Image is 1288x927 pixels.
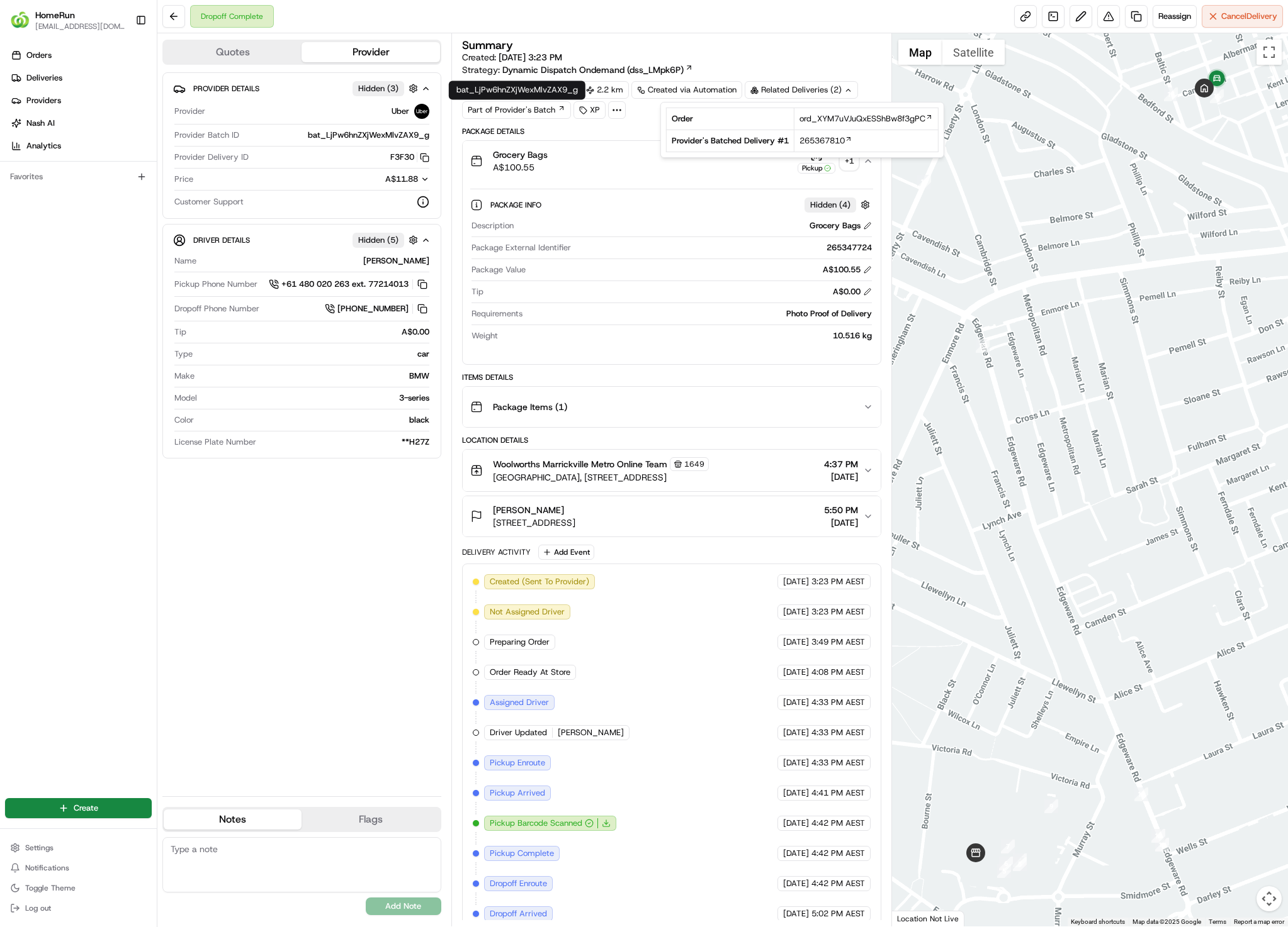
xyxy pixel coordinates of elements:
[472,330,498,341] span: Weight
[895,910,937,926] img: Google
[392,106,409,117] span: Uber
[503,330,872,341] div: 10.516 kg
[462,101,571,119] a: Part of Provider's Batch
[502,64,693,76] a: Dynamic Dispatch Ondemand (dss_LMpk6P)
[462,40,513,51] h3: Summary
[666,130,794,152] td: Provider's Batched Delivery # 1
[493,516,575,529] span: [STREET_ADDRESS]
[174,255,196,267] span: Name
[174,436,256,448] span: License Plate Number
[824,504,858,516] span: 5:50 PM
[538,545,594,560] button: Add Event
[811,667,865,678] span: 4:08 PM AEST
[462,372,881,382] div: Items Details
[5,68,157,88] a: Deliveries
[490,787,545,799] span: Pickup Arrived
[10,10,30,30] img: HomeRun
[490,667,570,678] span: Order Ready At Store
[1153,5,1197,28] button: Reassign
[198,348,429,360] div: car
[463,450,881,491] button: Woolworths Marrickville Metro Online Team1649[GEOGRAPHIC_DATA], [STREET_ADDRESS]4:37 PM[DATE]
[840,152,858,170] div: + 1
[745,81,858,99] div: Related Deliveries (2)
[1202,5,1283,28] button: CancelDelivery
[783,787,809,799] span: [DATE]
[783,697,809,708] span: [DATE]
[824,516,858,529] span: [DATE]
[1234,918,1284,925] a: Report a map error
[319,174,429,185] button: A$11.88
[174,196,244,208] span: Customer Support
[798,149,858,174] button: Pickup+1
[811,908,865,919] span: 5:02 PM AEST
[5,798,152,818] button: Create
[5,167,152,187] div: Favorites
[558,727,624,738] span: [PERSON_NAME]
[5,879,152,897] button: Toggle Theme
[810,220,872,231] div: Grocery Bags
[174,414,194,426] span: Color
[25,843,54,853] span: Settings
[811,636,865,648] span: 3:49 PM AEST
[462,51,562,64] span: Created:
[997,864,1011,878] div: 5
[358,235,398,246] span: Hidden ( 5 )
[999,857,1013,870] div: 6
[684,459,704,469] span: 1649
[1151,829,1165,843] div: 12
[1133,918,1201,925] span: Map data ©2025 Google
[174,303,259,314] span: Dropoff Phone Number
[493,161,548,174] span: A$100.55
[799,113,925,125] span: ord_XYM7uVJuQxESShBw8f3gPC
[942,40,1005,65] button: Show satellite imagery
[917,175,931,189] div: 14
[490,757,545,769] span: Pickup Enroute
[462,64,693,76] div: Strategy:
[666,108,794,130] td: Order
[783,576,809,587] span: [DATE]
[576,242,872,253] div: 265347724
[1013,853,1027,867] div: 4
[811,727,865,738] span: 4:33 PM AEST
[783,606,809,618] span: [DATE]
[811,697,865,708] span: 4:33 PM AEST
[358,83,398,94] span: Hidden ( 3 )
[783,818,809,829] span: [DATE]
[580,81,629,99] div: 2.2 km
[26,50,52,61] span: Orders
[281,279,409,290] span: +61 480 020 263 ext. 77214013
[490,878,547,889] span: Dropoff Enroute
[811,818,865,829] span: 4:42 PM AEST
[490,697,549,708] span: Assigned Driver
[174,370,195,382] span: Make
[783,908,809,919] span: [DATE]
[462,435,881,445] div: Location Details
[353,80,421,96] button: Hidden (3)
[1044,799,1058,813] div: 9
[35,9,75,21] button: HomeRun
[463,387,881,427] button: Package Items (1)
[174,279,257,290] span: Pickup Phone Number
[5,839,152,857] button: Settings
[1134,787,1148,801] div: 10
[193,235,250,245] span: Driver Details
[631,81,742,99] a: Created via Automation
[174,392,197,404] span: Model
[493,401,567,413] span: Package Items ( 1 )
[1158,11,1191,22] span: Reassign
[164,809,302,830] button: Notes
[783,848,809,859] span: [DATE]
[1221,11,1277,22] span: Cancel Delivery
[811,606,865,618] span: 3:23 PM AEST
[193,84,259,94] span: Provider Details
[493,504,564,516] span: [PERSON_NAME]
[337,303,409,314] span: [PHONE_NUMBER]
[490,606,565,618] span: Not Assigned Driver
[462,126,881,136] div: Package Details
[811,757,865,769] span: 4:33 PM AEST
[390,152,429,163] button: F3F30
[174,174,193,185] span: Price
[463,181,881,364] div: Grocery BagsA$100.55Pickup+1
[493,471,709,484] span: [GEOGRAPHIC_DATA], [STREET_ADDRESS]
